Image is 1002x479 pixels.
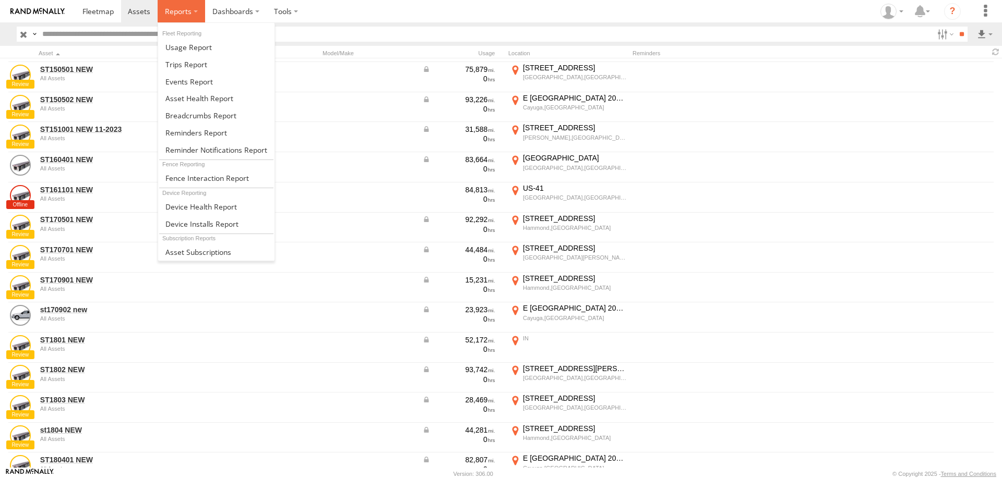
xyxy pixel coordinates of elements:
div: Cayuga,[GEOGRAPHIC_DATA] [523,314,627,322]
div: 0 [422,104,495,114]
div: undefined [40,376,183,382]
div: undefined [40,255,183,262]
div: [GEOGRAPHIC_DATA] [523,153,627,163]
div: [STREET_ADDRESS] [523,424,627,433]
label: Search Query [30,27,39,42]
a: Device Installs Report [158,215,275,232]
label: Click to View Current Location [508,303,628,331]
div: Data from Vehicle CANbus [422,65,495,74]
div: [PERSON_NAME],[GEOGRAPHIC_DATA] [523,134,627,141]
div: Cayuga,[GEOGRAPHIC_DATA] [523,464,627,472]
div: 0 [422,254,495,264]
div: undefined [40,226,183,232]
div: [GEOGRAPHIC_DATA],[GEOGRAPHIC_DATA] [523,73,627,81]
div: Data from Vehicle CANbus [422,275,495,285]
div: [GEOGRAPHIC_DATA],[GEOGRAPHIC_DATA] [523,374,627,382]
div: 0 [422,345,495,354]
div: undefined [40,165,183,171]
div: Data from Vehicle CANbus [422,395,495,404]
div: 0 [422,404,495,414]
div: [STREET_ADDRESS] [523,243,627,253]
div: Data from Vehicle CANbus [422,365,495,374]
a: ST151001 NEW 11-2023 [40,125,183,134]
a: Device Health Report [158,198,275,215]
a: View Asset Details [10,95,31,116]
div: Data from Vehicle CANbus [422,305,495,314]
div: [GEOGRAPHIC_DATA],[GEOGRAPHIC_DATA] [523,404,627,411]
a: ST170701 NEW [40,245,183,254]
div: undefined [40,195,183,202]
div: © Copyright 2025 - [892,471,996,477]
div: 0 [422,314,495,324]
label: Export results as... [976,27,994,42]
a: ST1803 NEW [40,395,183,404]
label: Click to View Current Location [508,394,628,422]
div: [STREET_ADDRESS][PERSON_NAME] [523,364,627,373]
a: Asset Health Report [158,90,275,107]
a: st170902 new [40,305,183,314]
div: Data from Vehicle CANbus [422,125,495,134]
label: Click to View Current Location [508,214,628,242]
label: Click to View Current Location [508,93,628,121]
span: Refresh [989,47,1002,57]
div: 0 [422,464,495,474]
a: View Asset Details [10,335,31,356]
div: [GEOGRAPHIC_DATA],[GEOGRAPHIC_DATA] [523,164,627,171]
div: undefined [40,346,183,352]
div: undefined [40,105,183,112]
div: Click to Sort [39,50,185,57]
div: [STREET_ADDRESS] [523,394,627,403]
a: ST180401 NEW [40,455,183,464]
div: 0 [422,435,495,444]
div: [GEOGRAPHIC_DATA][PERSON_NAME],[GEOGRAPHIC_DATA] [523,254,627,261]
a: Asset Subscriptions [158,243,275,261]
div: IN [523,335,627,342]
div: Data from Vehicle CANbus [422,455,495,464]
div: 0 [422,134,495,143]
a: Usage Report [158,39,275,56]
a: Breadcrumbs Report [158,107,275,124]
a: Terms and Conditions [941,471,996,477]
label: Click to View Current Location [508,364,628,392]
a: View Asset Details [10,425,31,446]
div: undefined [40,406,183,412]
div: 0 [422,375,495,384]
div: Data from Vehicle CANbus [422,155,495,164]
div: Data from Vehicle CANbus [422,245,495,254]
div: undefined [40,135,183,141]
a: ST170901 NEW [40,275,183,285]
div: [STREET_ADDRESS] [523,123,627,132]
div: undefined [40,75,183,81]
a: Fence Interaction Report [158,169,275,187]
a: ST160401 NEW [40,155,183,164]
a: ST161101 NEW [40,185,183,194]
div: Henry Harris [877,4,907,19]
a: View Asset Details [10,245,31,266]
div: Rego./Vin [235,50,318,57]
label: Click to View Current Location [508,183,628,212]
div: Version: 306.00 [454,471,493,477]
div: 84,813 [422,185,495,194]
div: [STREET_ADDRESS] [523,214,627,223]
div: [STREET_ADDRESS] [523,63,627,72]
i: ? [944,3,961,20]
div: Location [508,50,628,57]
a: ST1802 NEW [40,365,183,374]
a: View Asset Details [10,365,31,386]
div: [STREET_ADDRESS] [523,274,627,283]
a: ST170501 NEW [40,215,183,224]
div: Hammond,[GEOGRAPHIC_DATA] [523,284,627,291]
a: Trips Report [158,56,275,73]
div: Hammond,[GEOGRAPHIC_DATA] [523,434,627,441]
label: Click to View Current Location [508,243,628,272]
a: View Asset Details [10,455,31,476]
div: Data from Vehicle CANbus [422,95,495,104]
div: 0 [422,225,495,234]
label: Click to View Current Location [508,153,628,181]
div: 0 [422,194,495,204]
label: Click to View Current Location [508,63,628,91]
label: Click to View Current Location [508,424,628,452]
a: View Asset Details [10,125,31,145]
div: Data from Vehicle CANbus [422,425,495,435]
div: [GEOGRAPHIC_DATA],[GEOGRAPHIC_DATA] [523,194,627,201]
